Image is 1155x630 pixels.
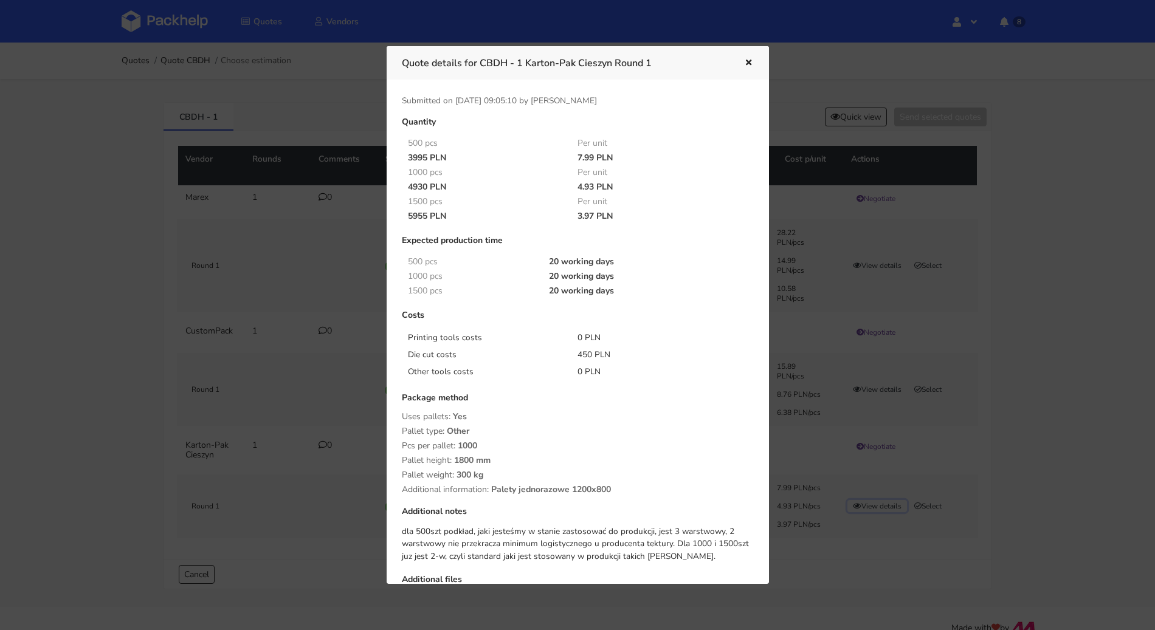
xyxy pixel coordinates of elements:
[402,526,754,563] div: dla 500szt podkład, jaki jesteśmy w stanie zastosować do produkcji, jest 3 warstwowy, 2 warstwowy...
[569,211,739,221] div: 3.97 PLN
[569,197,739,207] div: Per unit
[458,440,477,461] span: 1000
[519,95,597,106] span: by [PERSON_NAME]
[457,469,483,490] span: 300 kg
[402,469,454,481] span: Pallet weight:
[402,95,517,106] span: Submitted on [DATE] 09:05:10
[402,425,444,437] span: Pallet type:
[399,182,570,192] div: 4930 PLN
[402,55,726,72] h3: Quote details for CBDH - 1 Karton-Pak Cieszyn Round 1
[402,507,754,526] div: Additional notes
[540,286,739,296] div: 20 working days
[569,349,739,361] div: 450 PLN
[454,454,491,475] span: 1800 mm
[569,332,739,344] div: 0 PLN
[402,310,754,329] div: Costs
[569,182,739,192] div: 4.93 PLN
[402,484,489,495] span: Additional information:
[453,411,467,431] span: Yes
[399,366,570,378] div: Other tools costs
[399,257,541,267] div: 500 pcs
[569,366,739,378] div: 0 PLN
[402,393,754,412] div: Package method
[569,153,739,163] div: 7.99 PLN
[402,117,754,136] div: Quantity
[399,272,541,281] div: 1000 pcs
[399,349,570,361] div: Die cut costs
[402,440,455,451] span: Pcs per pallet:
[540,257,739,267] div: 20 working days
[399,286,541,296] div: 1500 pcs
[399,168,570,177] div: 1000 pcs
[569,139,739,148] div: Per unit
[399,153,570,163] div: 3995 PLN
[402,575,754,594] div: Additional files
[402,411,450,422] span: Uses pallets:
[402,236,754,255] div: Expected production time
[399,139,570,148] div: 500 pcs
[399,197,570,207] div: 1500 pcs
[491,484,611,504] span: Palety jednorazowe 1200x800
[540,272,739,281] div: 20 working days
[569,168,739,177] div: Per unit
[399,332,570,344] div: Printing tools costs
[402,454,452,466] span: Pallet height:
[399,211,570,221] div: 5955 PLN
[447,425,469,446] span: Other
